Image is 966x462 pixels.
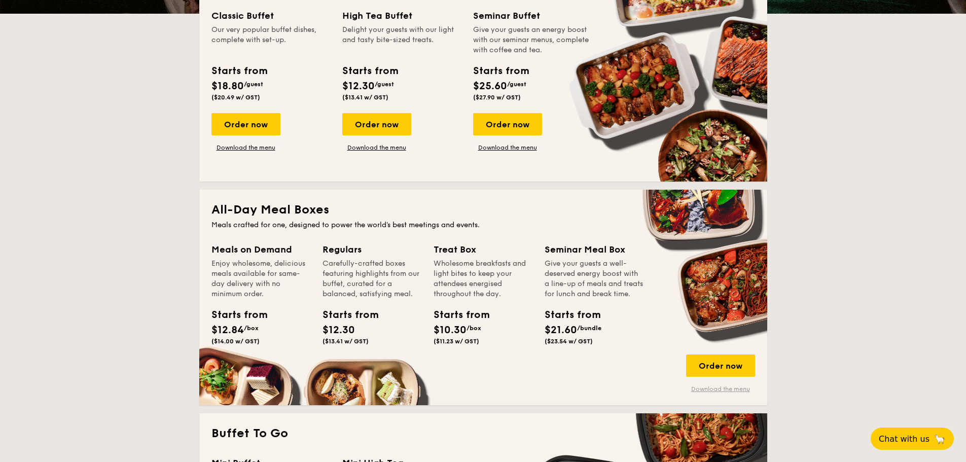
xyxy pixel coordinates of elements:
span: Chat with us [879,434,929,444]
h2: Buffet To Go [211,425,755,442]
span: $12.30 [342,80,375,92]
div: Our very popular buffet dishes, complete with set-up. [211,25,330,55]
div: Starts from [323,307,368,323]
div: Starts from [434,307,479,323]
div: Enjoy wholesome, delicious meals available for same-day delivery with no minimum order. [211,259,310,299]
span: /guest [244,81,263,88]
span: /bundle [577,325,601,332]
span: ($11.23 w/ GST) [434,338,479,345]
div: Starts from [342,63,398,79]
div: Meals on Demand [211,242,310,257]
div: Treat Box [434,242,532,257]
div: Order now [342,113,411,135]
div: Order now [473,113,542,135]
span: ($13.41 w/ GST) [342,94,388,101]
div: Wholesome breakfasts and light bites to keep your attendees energised throughout the day. [434,259,532,299]
a: Download the menu [686,385,755,393]
div: Starts from [473,63,528,79]
span: $18.80 [211,80,244,92]
div: Order now [211,113,280,135]
span: ($27.90 w/ GST) [473,94,521,101]
div: Give your guests an energy boost with our seminar menus, complete with coffee and tea. [473,25,592,55]
span: $10.30 [434,324,467,336]
span: /guest [507,81,526,88]
span: /guest [375,81,394,88]
div: Seminar Buffet [473,9,592,23]
span: $12.84 [211,324,244,336]
span: ($20.49 w/ GST) [211,94,260,101]
div: Classic Buffet [211,9,330,23]
a: Download the menu [211,144,280,152]
div: Starts from [545,307,590,323]
div: Starts from [211,307,257,323]
span: $21.60 [545,324,577,336]
span: $12.30 [323,324,355,336]
span: ($23.54 w/ GST) [545,338,593,345]
a: Download the menu [342,144,411,152]
div: Seminar Meal Box [545,242,643,257]
div: Carefully-crafted boxes featuring highlights from our buffet, curated for a balanced, satisfying ... [323,259,421,299]
span: ($14.00 w/ GST) [211,338,260,345]
button: Chat with us🦙 [871,428,954,450]
div: Starts from [211,63,267,79]
div: Order now [686,354,755,377]
span: /box [467,325,481,332]
span: /box [244,325,259,332]
span: 🦙 [934,433,946,445]
span: $25.60 [473,80,507,92]
h2: All-Day Meal Boxes [211,202,755,218]
div: Delight your guests with our light and tasty bite-sized treats. [342,25,461,55]
div: Regulars [323,242,421,257]
div: High Tea Buffet [342,9,461,23]
div: Meals crafted for one, designed to power the world's best meetings and events. [211,220,755,230]
a: Download the menu [473,144,542,152]
span: ($13.41 w/ GST) [323,338,369,345]
div: Give your guests a well-deserved energy boost with a line-up of meals and treats for lunch and br... [545,259,643,299]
